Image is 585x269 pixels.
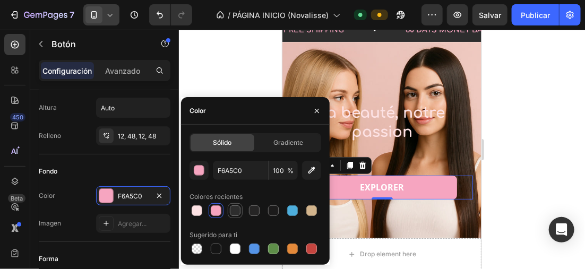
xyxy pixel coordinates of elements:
font: Color [39,191,55,201]
font: Sugerido para ti [190,230,237,240]
input: Automático [97,98,170,117]
div: Button [22,131,46,141]
font: Colores recientes [190,192,243,202]
input: Por ejemplo: FFFFFF [213,161,268,180]
p: Avanzado [105,65,140,76]
div: Beta [8,194,25,203]
font: Imagen [39,219,61,228]
div: Abra Intercom Messenger [549,217,574,242]
span: Salvar [479,11,501,20]
font: Fondo [39,167,57,176]
div: Rich Text Editor. Editing area: main [8,122,191,137]
p: Configuración [43,65,92,76]
a: EXPLORER [24,146,175,170]
p: Button [51,38,142,50]
button: Salvar [472,4,507,25]
p: 7 [70,8,74,21]
h2: Rich Text Editor. Editing area: main [8,73,191,114]
button: Publicar [512,4,559,25]
span: EXPLORER [78,152,122,163]
font: Altura [39,103,57,112]
span: Gradiente [273,138,303,147]
button: 7 [4,4,79,25]
iframe: Design area [282,30,481,269]
p: Ta beauté, notre passion [10,74,190,112]
div: 450 [10,113,25,122]
div: Drop element here [78,220,134,229]
span: PÁGINA INICIO (Novalisse) [233,10,329,21]
div: Agregar... [118,219,168,229]
font: Forma [39,254,58,264]
font: Relleno [39,131,61,141]
div: 12, 48, 12, 48 [118,132,168,141]
span: % [287,166,294,176]
font: Publicar [521,10,550,21]
span: Sólido [213,138,231,147]
div: Deshacer/Rehacer [149,4,192,25]
div: F6A5C0 [118,192,149,201]
span: / [228,10,230,21]
font: Color [190,106,206,116]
